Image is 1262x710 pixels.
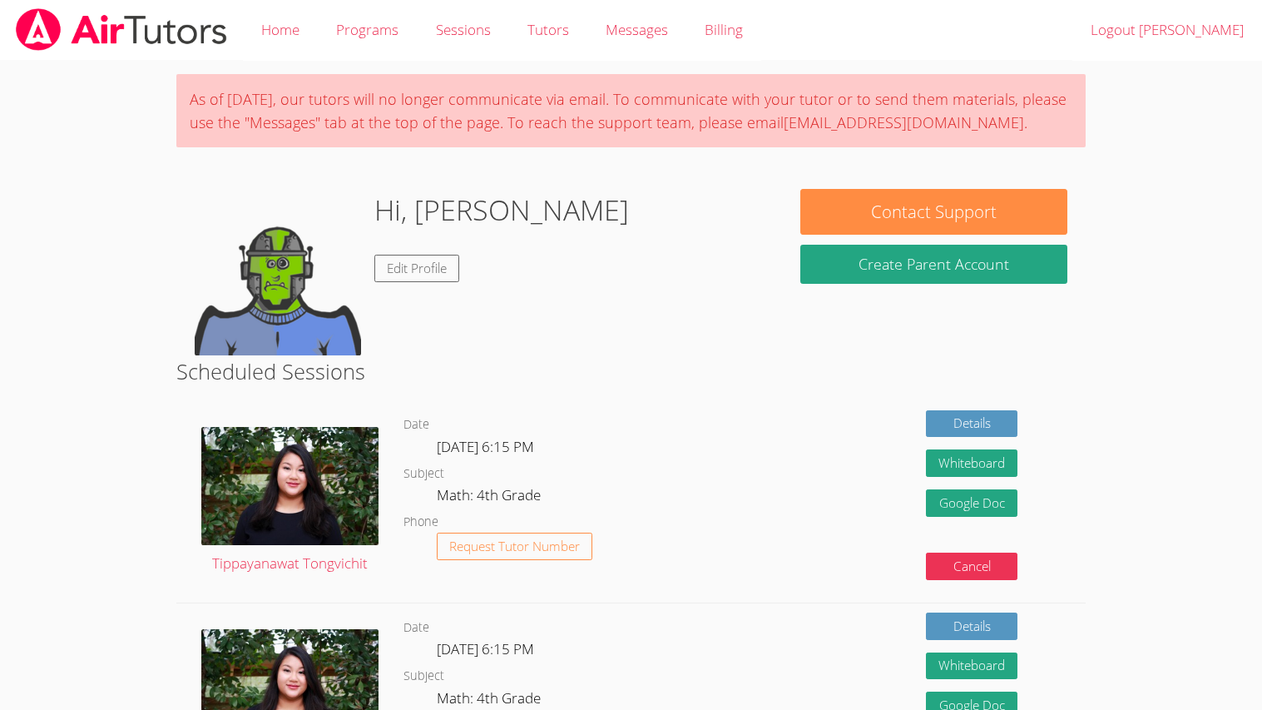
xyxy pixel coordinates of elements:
[437,533,592,560] button: Request Tutor Number
[437,639,534,658] span: [DATE] 6:15 PM
[374,255,459,282] a: Edit Profile
[403,666,444,687] dt: Subject
[403,618,429,638] dt: Date
[176,74,1085,147] div: As of [DATE], our tutors will no longer communicate via email. To communicate with your tutor or ...
[374,189,629,231] h1: Hi, [PERSON_NAME]
[201,427,379,577] a: Tippayanawat Tongvichit
[176,355,1085,387] h2: Scheduled Sessions
[926,653,1017,680] button: Whiteboard
[926,489,1017,517] a: Google Doc
[14,8,229,51] img: airtutors_banner-c4298cdbf04f3fff15de1276eac7730deb9818008684d7c2e4769d2f7ddbe033.png
[403,512,438,533] dt: Phone
[195,189,361,355] img: default.png
[800,189,1067,235] button: Contact Support
[926,553,1017,580] button: Cancel
[437,484,544,512] dd: Math: 4th Grade
[449,540,580,553] span: Request Tutor Number
[926,410,1017,438] a: Details
[926,449,1017,477] button: Whiteboard
[926,613,1017,640] a: Details
[403,464,444,484] dt: Subject
[403,415,429,435] dt: Date
[800,245,1067,284] button: Create Parent Account
[201,427,379,545] img: IMG_0561.jpeg
[437,437,534,456] span: [DATE] 6:15 PM
[606,20,668,39] span: Messages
